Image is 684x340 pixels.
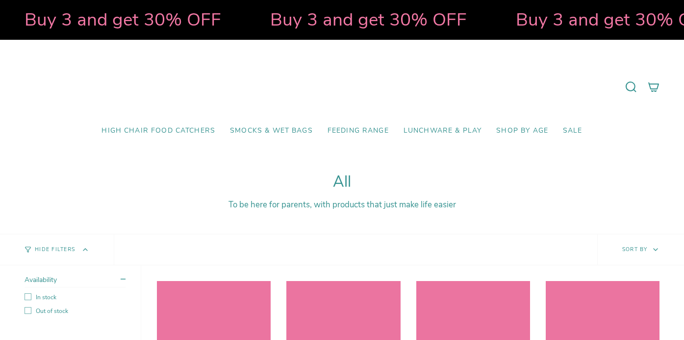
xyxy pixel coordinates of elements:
button: Sort by [597,234,684,265]
label: Out of stock [25,307,126,315]
a: SALE [556,119,590,142]
span: Sort by [622,246,648,253]
strong: Buy 3 and get 30% OFF [267,7,464,32]
a: Feeding Range [320,119,396,142]
summary: Availability [25,275,126,287]
span: High Chair Food Catchers [101,127,215,135]
a: Shop by Age [489,119,556,142]
span: Hide Filters [35,247,75,253]
span: SALE [563,127,583,135]
span: Shop by Age [496,127,548,135]
a: Lunchware & Play [396,119,489,142]
a: High Chair Food Catchers [94,119,223,142]
span: Availability [25,275,57,284]
span: Lunchware & Play [404,127,481,135]
span: To be here for parents, with products that just make life easier [228,199,456,210]
a: Smocks & Wet Bags [223,119,320,142]
span: Feeding Range [328,127,389,135]
h1: All [25,173,659,191]
strong: Buy 3 and get 30% OFF [22,7,218,32]
label: In stock [25,293,126,301]
a: Mumma’s Little Helpers [257,55,427,119]
span: Smocks & Wet Bags [230,127,313,135]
